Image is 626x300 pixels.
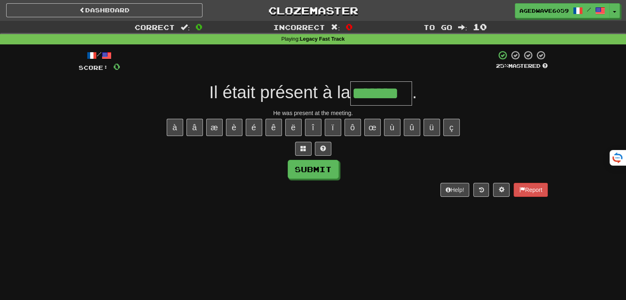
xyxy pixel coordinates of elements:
button: é [246,119,262,136]
span: / [587,7,591,12]
span: 0 [346,22,353,32]
span: : [458,24,467,31]
a: Dashboard [6,3,202,17]
span: 10 [473,22,487,32]
button: è [226,119,242,136]
span: Correct [135,23,175,31]
button: ï [325,119,341,136]
span: 0 [113,61,120,72]
button: Round history (alt+y) [473,183,489,197]
span: : [331,24,340,31]
span: Score: [79,64,108,71]
span: 0 [195,22,202,32]
button: î [305,119,321,136]
button: û [404,119,420,136]
button: æ [206,119,223,136]
a: Clozemaster [215,3,411,18]
strong: Legacy Fast Track [300,36,344,42]
button: Help! [440,183,470,197]
div: Mastered [496,62,548,70]
span: 25 % [496,62,508,69]
button: à [167,119,183,136]
span: Incorrect [273,23,325,31]
span: AgedWave6059 [519,7,569,14]
span: : [181,24,190,31]
button: Single letter hint - you only get 1 per sentence and score half the points! alt+h [315,142,331,156]
button: â [186,119,203,136]
button: ë [285,119,302,136]
button: ù [384,119,400,136]
span: To go [424,23,452,31]
button: œ [364,119,381,136]
button: Switch sentence to multiple choice alt+p [295,142,312,156]
button: ç [443,119,460,136]
button: Submit [288,160,339,179]
a: AgedWave6059 / [515,3,610,18]
div: / [79,50,120,60]
span: . [412,83,417,102]
button: Report [514,183,547,197]
div: He was present at the meeting. [79,109,548,117]
button: ê [265,119,282,136]
span: Il était présent à la [209,83,350,102]
button: ô [344,119,361,136]
button: ü [424,119,440,136]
